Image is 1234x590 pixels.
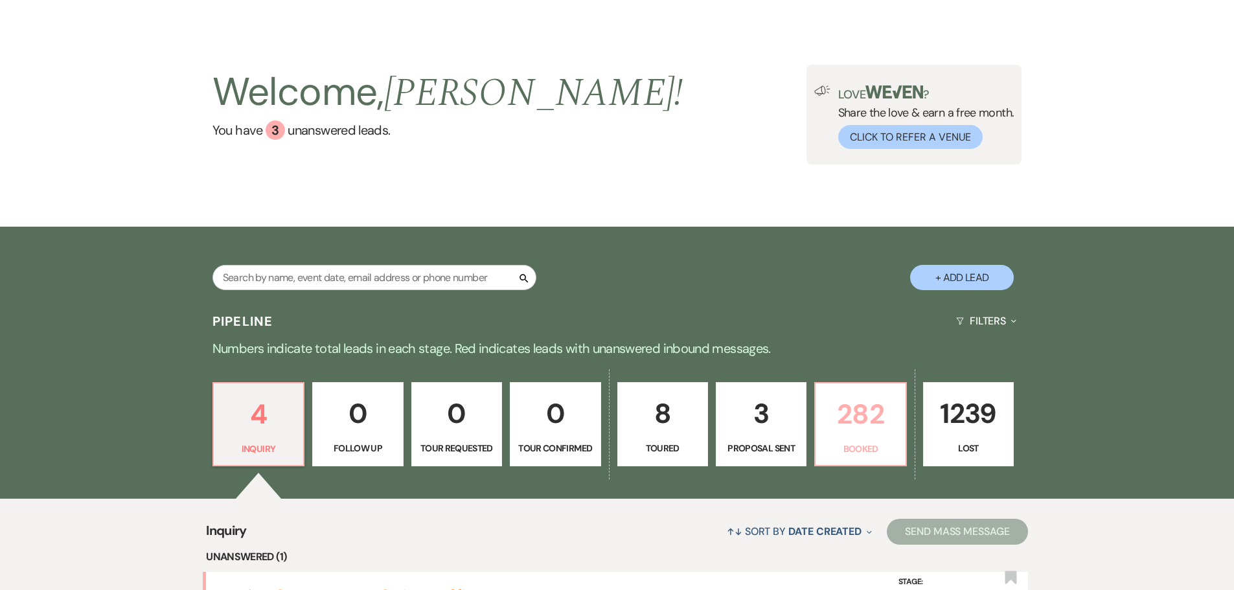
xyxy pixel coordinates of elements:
p: Love ? [838,85,1014,100]
p: 0 [321,392,394,435]
button: + Add Lead [910,265,1014,290]
a: You have 3 unanswered leads. [212,120,683,140]
li: Unanswered (1) [206,549,1028,565]
p: Inquiry [222,442,295,456]
p: 0 [420,392,494,435]
button: Filters [951,304,1022,338]
span: ↑↓ [727,525,742,538]
button: Sort By Date Created [722,514,877,549]
div: 3 [266,120,285,140]
input: Search by name, event date, email address or phone number [212,265,536,290]
span: Date Created [788,525,862,538]
img: weven-logo-green.svg [865,85,923,98]
button: Click to Refer a Venue [838,125,983,149]
div: Share the love & earn a free month. [830,85,1014,149]
p: Tour Requested [420,441,494,455]
p: Lost [931,441,1005,455]
h2: Welcome, [212,65,683,120]
p: 1239 [931,392,1005,435]
img: loud-speaker-illustration.svg [814,85,830,96]
span: [PERSON_NAME] ! [384,63,683,123]
span: Inquiry [206,521,247,549]
p: 8 [626,392,700,435]
label: Stage: [898,575,996,589]
a: 8Toured [617,382,708,466]
p: Toured [626,441,700,455]
a: 1239Lost [923,382,1014,466]
h3: Pipeline [212,312,273,330]
p: Booked [823,442,897,456]
p: Tour Confirmed [518,441,592,455]
p: Proposal Sent [724,441,798,455]
a: 0Tour Requested [411,382,502,466]
p: 3 [724,392,798,435]
p: Follow Up [321,441,394,455]
a: 282Booked [814,382,906,466]
button: Send Mass Message [887,519,1028,545]
a: 3Proposal Sent [716,382,806,466]
p: 282 [823,392,897,436]
p: 0 [518,392,592,435]
a: 0Tour Confirmed [510,382,600,466]
a: 4Inquiry [212,382,304,466]
a: 0Follow Up [312,382,403,466]
p: 4 [222,392,295,436]
p: Numbers indicate total leads in each stage. Red indicates leads with unanswered inbound messages. [151,338,1084,359]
